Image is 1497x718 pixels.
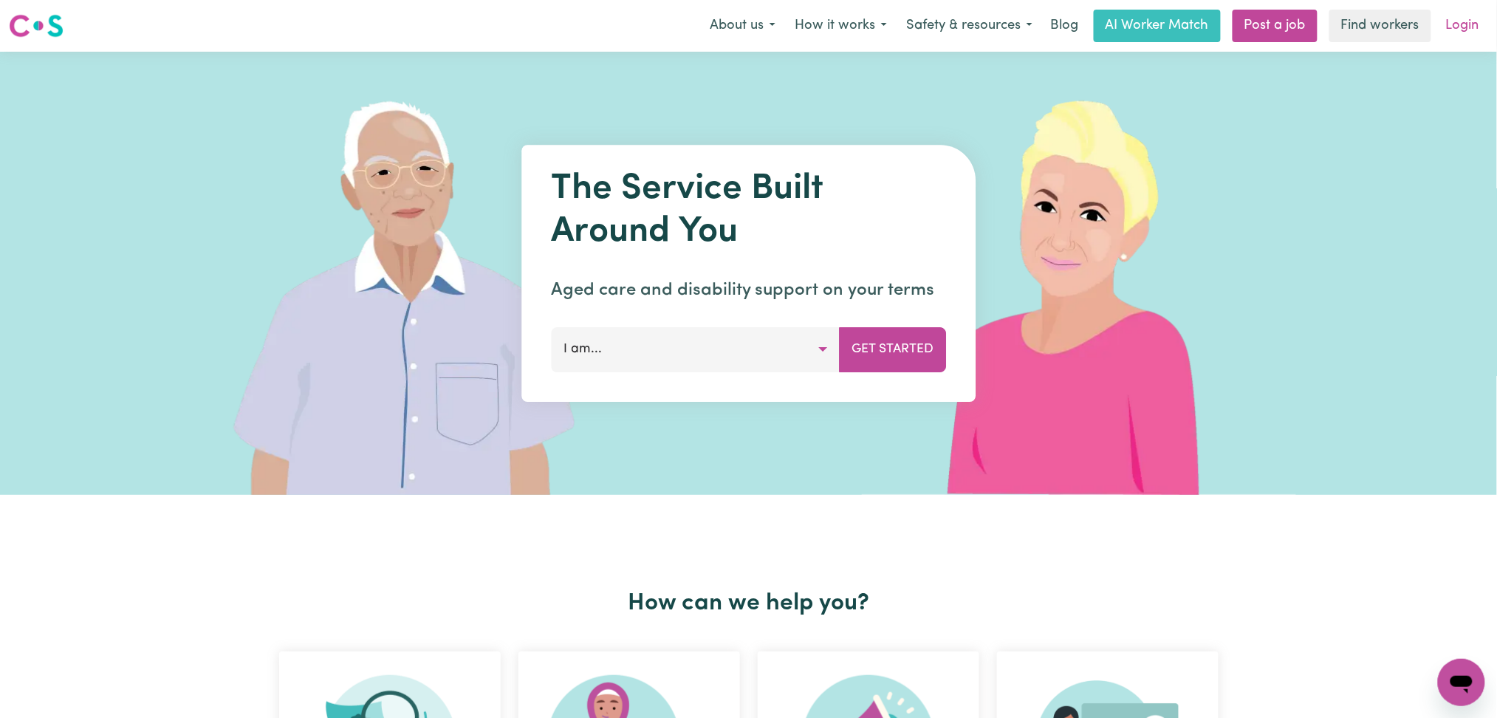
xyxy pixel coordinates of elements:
[1438,659,1485,706] iframe: Button to launch messaging window
[9,13,64,39] img: Careseekers logo
[551,327,840,372] button: I am...
[1042,10,1088,42] a: Blog
[839,327,946,372] button: Get Started
[1437,10,1488,42] a: Login
[551,168,946,253] h1: The Service Built Around You
[9,9,64,43] a: Careseekers logo
[785,10,897,41] button: How it works
[700,10,785,41] button: About us
[270,589,1227,618] h2: How can we help you?
[1094,10,1221,42] a: AI Worker Match
[551,277,946,304] p: Aged care and disability support on your terms
[1233,10,1318,42] a: Post a job
[1329,10,1431,42] a: Find workers
[897,10,1042,41] button: Safety & resources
